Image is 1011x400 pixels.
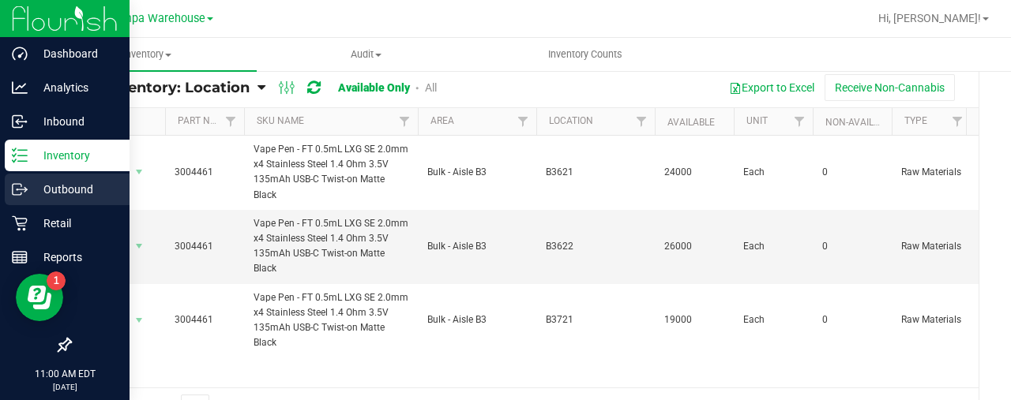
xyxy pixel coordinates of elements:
inline-svg: Inbound [12,114,28,129]
span: 0 [822,239,882,254]
p: Dashboard [28,44,122,63]
a: Filter [787,108,813,135]
iframe: Resource center unread badge [47,271,66,290]
span: Bulk - Aisle B3 [427,165,527,180]
p: Inbound [28,112,122,131]
span: select [130,161,149,183]
inline-svg: Reports [12,249,28,265]
a: All [425,81,437,94]
span: 3004461 [175,312,235,327]
span: Bulk - Aisle B3 [427,312,527,327]
span: Inventory [38,47,257,62]
span: Each [743,165,803,180]
span: Tampa Warehouse [109,12,205,25]
p: Retail [28,214,122,233]
inline-svg: Dashboard [12,46,28,62]
inline-svg: Outbound [12,181,28,197]
span: Each [743,312,803,327]
a: Available Only [338,81,410,94]
a: Available [667,117,715,128]
p: [DATE] [7,381,122,393]
span: All Inventory: Location [82,79,250,96]
a: Part Number [178,115,241,126]
a: SKU Name [257,115,304,126]
span: 19000 [664,312,724,327]
span: Raw Materials [901,239,961,254]
span: Vape Pen - FT 0.5mL LXG SE 2.0mm x4 Stainless Steel 1.4 Ohm 3.5V 135mAh USB-C Twist-on Matte Black [254,142,408,203]
span: 24000 [664,165,724,180]
span: Each [743,239,803,254]
a: Unit [746,115,768,126]
span: B3721 [546,312,645,327]
span: 0 [822,165,882,180]
span: 0 [822,312,882,327]
span: Raw Materials [901,312,961,327]
span: 26000 [664,239,724,254]
span: B3621 [546,165,645,180]
span: select [130,235,149,257]
inline-svg: Analytics [12,80,28,95]
a: Audit [257,38,475,71]
span: Hi, [PERSON_NAME]! [878,12,981,24]
a: Filter [629,108,655,135]
a: Type [904,115,927,126]
inline-svg: Inventory [12,148,28,163]
a: Filter [510,108,536,135]
span: Audit [257,47,475,62]
p: Analytics [28,78,122,97]
span: 3004461 [175,165,235,180]
a: Area [430,115,454,126]
span: B3622 [546,239,645,254]
span: select [130,309,149,331]
span: Bulk - Aisle B3 [427,239,527,254]
button: Receive Non-Cannabis [825,74,955,101]
p: 11:00 AM EDT [7,367,122,381]
span: Raw Materials [901,165,961,180]
a: Non-Available [825,117,896,128]
span: Inventory Counts [527,47,644,62]
iframe: Resource center [16,274,63,321]
a: Filter [945,108,971,135]
a: Inventory Counts [475,38,694,71]
p: Inventory [28,146,122,165]
inline-svg: Retail [12,215,28,231]
a: Filter [392,108,418,135]
a: Inventory [38,38,257,71]
p: Reports [28,248,122,267]
p: Outbound [28,180,122,199]
a: Filter [218,108,244,135]
a: Location [549,115,593,126]
span: 3004461 [175,239,235,254]
button: Export to Excel [719,74,825,101]
span: Vape Pen - FT 0.5mL LXG SE 2.0mm x4 Stainless Steel 1.4 Ohm 3.5V 135mAh USB-C Twist-on Matte Black [254,290,408,351]
span: Vape Pen - FT 0.5mL LXG SE 2.0mm x4 Stainless Steel 1.4 Ohm 3.5V 135mAh USB-C Twist-on Matte Black [254,216,408,277]
a: All Inventory: Location [82,79,257,96]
